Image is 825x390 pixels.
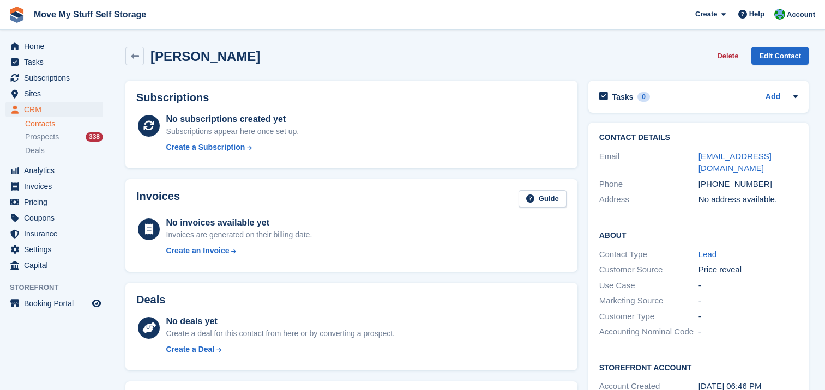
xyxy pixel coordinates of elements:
[698,151,772,173] a: [EMAIL_ADDRESS][DOMAIN_NAME]
[24,226,89,241] span: Insurance
[519,190,567,208] a: Guide
[5,70,103,86] a: menu
[24,39,89,54] span: Home
[599,133,798,142] h2: Contact Details
[166,113,299,126] div: No subscriptions created yet
[749,9,764,20] span: Help
[698,193,798,206] div: No address available.
[698,310,798,323] div: -
[787,9,815,20] span: Account
[24,163,89,178] span: Analytics
[24,194,89,210] span: Pricing
[599,310,698,323] div: Customer Type
[637,92,650,102] div: 0
[612,92,634,102] h2: Tasks
[5,102,103,117] a: menu
[136,190,180,208] h2: Invoices
[166,245,230,257] div: Create an Invoice
[5,54,103,70] a: menu
[24,86,89,101] span: Sites
[24,210,89,226] span: Coupons
[25,145,103,156] a: Deals
[166,328,395,339] div: Create a deal for this contact from here or by converting a prospect.
[698,326,798,338] div: -
[24,179,89,194] span: Invoices
[599,326,698,338] div: Accounting Nominal Code
[24,242,89,257] span: Settings
[136,294,165,306] h2: Deals
[5,210,103,226] a: menu
[24,296,89,311] span: Booking Portal
[5,242,103,257] a: menu
[25,145,45,156] span: Deals
[166,126,299,137] div: Subscriptions appear here once set up.
[166,315,395,328] div: No deals yet
[695,9,717,20] span: Create
[24,70,89,86] span: Subscriptions
[166,216,312,229] div: No invoices available yet
[136,92,567,104] h2: Subscriptions
[5,39,103,54] a: menu
[698,264,798,276] div: Price reveal
[150,49,260,64] h2: [PERSON_NAME]
[86,132,103,142] div: 338
[5,296,103,311] a: menu
[5,258,103,273] a: menu
[25,131,103,143] a: Prospects 338
[599,178,698,191] div: Phone
[24,54,89,70] span: Tasks
[9,7,25,23] img: stora-icon-8386f47178a22dfd0bd8f6a31ec36ba5ce8667c1dd55bd0f319d3a0aa187defe.svg
[5,194,103,210] a: menu
[698,249,716,259] a: Lead
[166,344,215,355] div: Create a Deal
[5,179,103,194] a: menu
[166,344,395,355] a: Create a Deal
[24,102,89,117] span: CRM
[766,91,780,103] a: Add
[29,5,150,23] a: Move My Stuff Self Storage
[599,248,698,261] div: Contact Type
[5,226,103,241] a: menu
[599,264,698,276] div: Customer Source
[5,86,103,101] a: menu
[166,229,312,241] div: Invoices are generated on their billing date.
[599,229,798,240] h2: About
[698,295,798,307] div: -
[599,279,698,292] div: Use Case
[751,47,809,65] a: Edit Contact
[166,245,312,257] a: Create an Invoice
[166,142,299,153] a: Create a Subscription
[90,297,103,310] a: Preview store
[698,279,798,292] div: -
[599,295,698,307] div: Marketing Source
[25,119,103,129] a: Contacts
[10,282,109,293] span: Storefront
[599,362,798,373] h2: Storefront Account
[5,163,103,178] a: menu
[774,9,785,20] img: Dan
[713,47,743,65] button: Delete
[698,178,798,191] div: [PHONE_NUMBER]
[166,142,245,153] div: Create a Subscription
[25,132,59,142] span: Prospects
[599,193,698,206] div: Address
[599,150,698,175] div: Email
[24,258,89,273] span: Capital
